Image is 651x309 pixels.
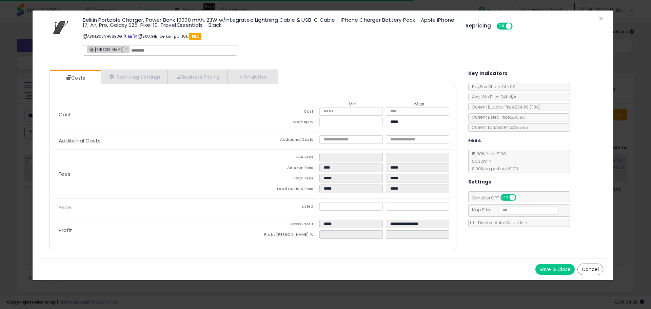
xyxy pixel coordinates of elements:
[577,264,603,275] button: Cancel
[253,230,319,241] td: Profit [PERSON_NAME] %
[319,101,386,107] th: Min
[125,46,129,52] a: ×
[253,220,319,230] td: Gross Profit
[253,174,319,185] td: Total Fees
[535,264,575,275] button: Save & Close
[515,195,526,200] span: OFF
[468,178,491,186] h5: Settings
[50,71,100,85] a: Costs
[227,70,277,84] a: Analytics
[253,118,319,128] td: Mark up %
[469,207,559,213] span: Map Price:
[253,163,319,174] td: Amazon Fees
[168,70,227,84] a: Business Pricing
[123,34,127,39] a: BuyBox page
[469,124,528,130] span: Current Landed Price: $55.95
[189,33,202,40] span: FBA
[468,69,508,78] h5: Key Indicators
[515,104,540,110] span: $34.99
[53,171,253,177] p: Fees
[386,101,452,107] th: Max
[512,23,522,29] span: OFF
[87,46,123,52] span: [PERSON_NAME]
[253,185,319,195] td: Total Costs & Fees
[469,94,516,100] span: Avg. Win Price 24h: N/A
[253,153,319,163] td: FBA Fees
[253,202,319,213] td: Listed
[53,228,253,233] p: Profit
[599,14,603,23] span: ×
[466,23,493,28] h5: Repricing:
[253,107,319,118] td: Cost
[83,17,455,27] h3: Belkin Portable Charger, Power Bank 10000 mAh, 23W w/Integrated Lightning Cable & USB-C Cable - i...
[101,70,168,84] a: Repricing Settings
[469,84,515,90] span: BuyBox Share 24h: 0%
[253,135,319,146] td: Additional Costs
[469,195,525,201] span: Consider CPT:
[497,23,506,29] span: ON
[83,31,455,42] p: ASIN: B08VH86B3G | SKU: GIE_belkin_pb_10k
[469,151,518,172] span: 15.00 % for <= $100
[53,138,253,143] p: Additional Costs
[469,166,518,172] span: 8.00 % on portion > $100
[52,17,68,38] img: 21w+gEFmZsL._SL60_.jpg
[128,34,132,39] a: All offer listings
[475,220,527,226] span: Disable Auto-Adjust Min
[501,195,510,200] span: ON
[469,114,525,120] span: Current Listed Price: $55.95
[133,34,137,39] a: Your listing only
[468,136,481,145] h5: Fees
[53,112,253,117] p: Cost
[53,205,253,210] p: Price
[469,104,540,110] span: Current Buybox Price:
[530,104,540,110] span: ( FBA )
[469,158,491,164] span: $0.30 min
